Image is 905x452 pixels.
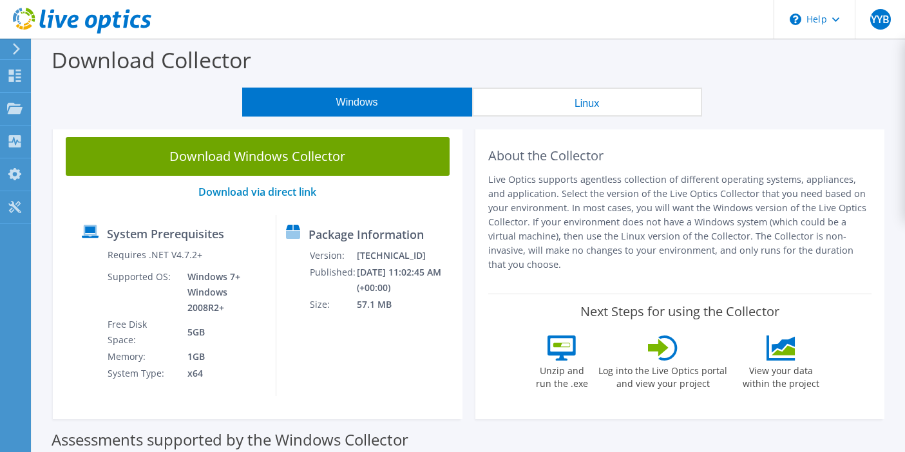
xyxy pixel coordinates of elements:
[52,433,408,446] label: Assessments supported by the Windows Collector
[52,45,251,75] label: Download Collector
[309,228,424,241] label: Package Information
[532,361,591,390] label: Unzip and run the .exe
[309,264,356,296] td: Published:
[488,148,872,164] h2: About the Collector
[107,348,178,365] td: Memory:
[309,296,356,313] td: Size:
[242,88,472,117] button: Windows
[734,361,827,390] label: View your data within the project
[66,137,450,176] a: Download Windows Collector
[356,247,457,264] td: [TECHNICAL_ID]
[178,268,266,316] td: Windows 7+ Windows 2008R2+
[356,296,457,313] td: 57.1 MB
[107,316,178,348] td: Free Disk Space:
[309,247,356,264] td: Version:
[356,264,457,296] td: [DATE] 11:02:45 AM (+00:00)
[472,88,702,117] button: Linux
[107,365,178,382] td: System Type:
[107,268,178,316] td: Supported OS:
[488,173,872,272] p: Live Optics supports agentless collection of different operating systems, appliances, and applica...
[870,9,891,30] span: YYB
[178,316,266,348] td: 5GB
[178,365,266,382] td: x64
[178,348,266,365] td: 1GB
[580,304,779,319] label: Next Steps for using the Collector
[108,249,202,261] label: Requires .NET V4.7.2+
[790,14,801,25] svg: \n
[198,185,316,199] a: Download via direct link
[107,227,224,240] label: System Prerequisites
[598,361,728,390] label: Log into the Live Optics portal and view your project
